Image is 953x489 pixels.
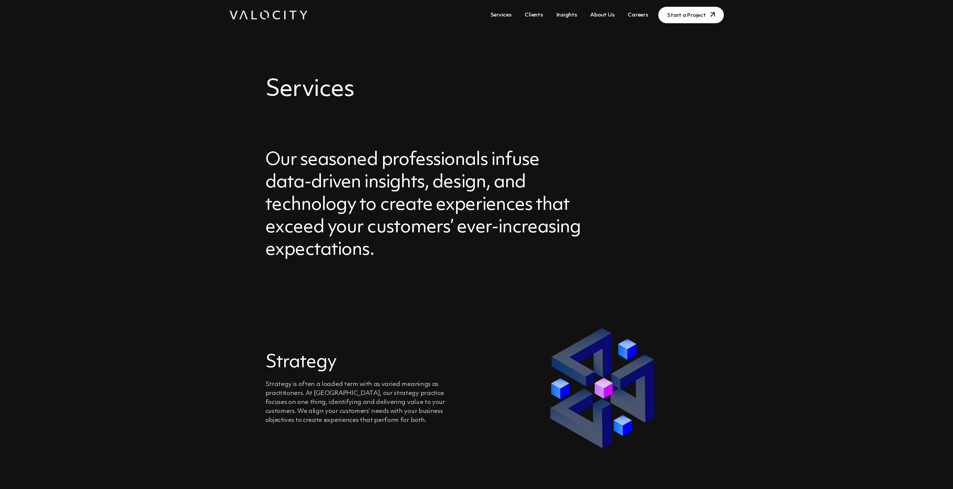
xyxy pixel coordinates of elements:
[625,8,651,22] a: Careers
[488,8,515,22] a: Services
[230,10,307,19] img: Valocity Digital
[265,75,688,104] h2: Services
[658,7,723,23] a: Start a Project
[265,380,452,425] p: Strategy is often a loaded term with as varied meanings as practitioners. At [GEOGRAPHIC_DATA], o...
[265,149,582,262] h3: Our seasoned professionals infuse data-driven insights, design, and technology to create experien...
[587,8,617,22] a: About Us
[265,351,452,374] h3: Strategy
[522,8,546,22] a: Clients
[553,8,580,22] a: Insights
